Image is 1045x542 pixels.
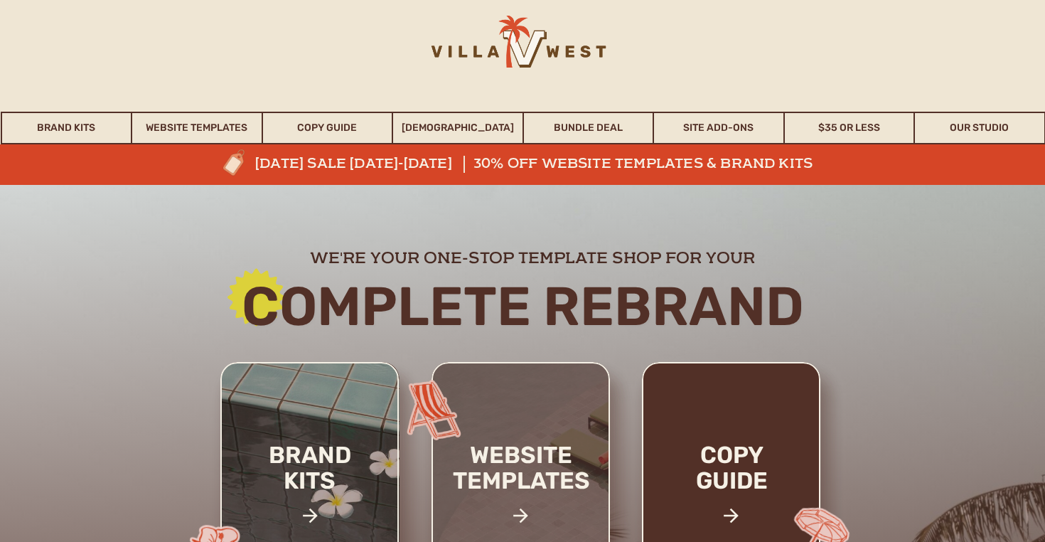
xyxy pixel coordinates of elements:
[666,442,798,541] a: copy guide
[255,156,498,173] a: [DATE] sale [DATE]-[DATE]
[208,248,856,265] h2: we're your one-stop template shop for your
[263,112,392,144] a: Copy Guide
[393,112,522,144] a: [DEMOGRAPHIC_DATA]
[132,112,262,144] a: Website Templates
[654,112,783,144] a: Site Add-Ons
[915,112,1044,144] a: Our Studio
[250,442,370,541] a: brand kits
[2,112,132,144] a: Brand Kits
[473,156,826,173] a: 30% off website templates & brand kits
[428,442,614,524] a: website templates
[785,112,914,144] a: $35 or Less
[139,277,907,335] h2: Complete rebrand
[524,112,653,144] a: Bundle Deal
